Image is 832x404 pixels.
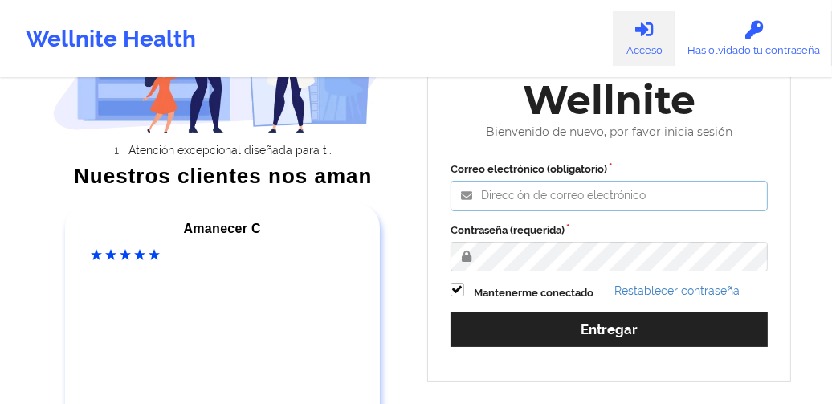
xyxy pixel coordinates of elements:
[510,224,565,236] font: (requerida)
[451,224,508,236] font: Contraseña
[74,164,372,188] font: Nuestros clientes nos aman
[451,312,768,347] button: Entregar
[26,26,196,52] font: Wellnite Health
[475,26,744,124] font: Bienvenido a Wellnite
[581,321,638,337] font: Entregar
[614,284,740,297] a: Restablecer contraseña
[486,124,732,139] font: Bienvenido de nuevo, por favor inicia sesión
[451,163,544,175] font: Correo electrónico
[547,163,607,175] font: (obligatorio)
[626,45,663,57] font: Acceso
[183,222,261,235] font: Amanecer C
[128,144,332,157] font: Atención excepcional diseñada para ti.
[474,287,593,299] font: Mantenerme conectado
[613,11,675,66] a: Acceso
[675,11,832,66] a: Has olvidado tu contraseña
[451,181,768,211] input: Dirección de correo electrónico
[687,45,820,57] font: Has olvidado tu contraseña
